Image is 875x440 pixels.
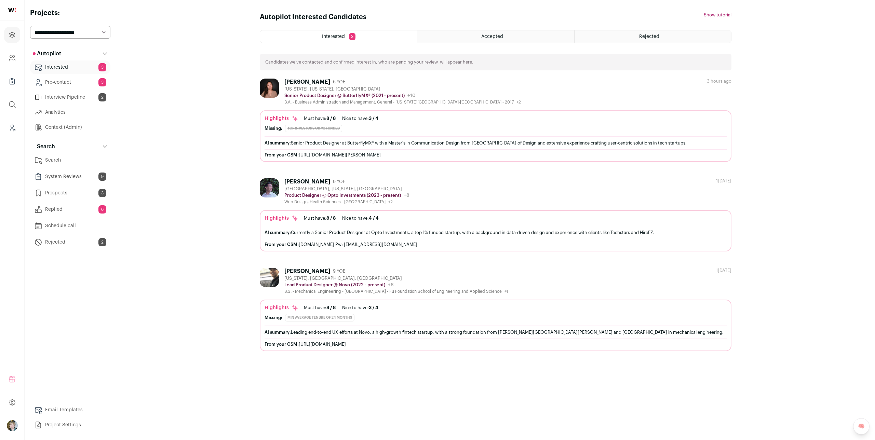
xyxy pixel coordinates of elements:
div: Top Investors or YC Funded [285,125,342,132]
a: Search [30,153,110,167]
ul: | [304,305,378,311]
span: +2 [388,200,393,204]
span: +8 [404,193,409,198]
span: AI summary: [265,330,291,334]
a: Project Settings [30,418,110,432]
ul: | [304,216,379,221]
a: Rejected2 [30,235,110,249]
a: Pre-contact3 [30,75,110,89]
div: [GEOGRAPHIC_DATA], [US_STATE], [GEOGRAPHIC_DATA] [284,186,409,192]
p: Candidates we’ve contacted and confirmed interest in, who are pending your review, will appear here. [265,59,473,65]
a: Rejected [575,30,731,43]
a: Prospects3 [30,186,110,200]
span: 9 YOE [333,269,345,274]
span: 9 YOE [333,179,345,184]
div: B.S. - Mechanical Engineering - [GEOGRAPHIC_DATA] - Fu Foundation School of Engineering and Appli... [284,289,508,294]
img: 7558af307f45821771a2efc083dab2f9efca6b3a9aca03571cdcf8faf47b292f.jpg [260,178,279,197]
p: Search [33,142,55,151]
h1: Autopilot Interested Candidates [260,12,366,22]
a: [PERSON_NAME] 9 YOE [US_STATE], [GEOGRAPHIC_DATA], [GEOGRAPHIC_DATA] Lead Product Designer @ Novo... [260,268,731,351]
span: Rejected [639,34,659,39]
div: Nice to have: [342,305,378,311]
span: 8 / 8 [326,305,336,310]
div: Web Design, Health Sciences - [GEOGRAPHIC_DATA] [284,199,409,205]
button: Open dropdown [7,420,18,431]
span: +2 [516,100,521,104]
div: B.A. - Business Administration and Management, General - [US_STATE][GEOGRAPHIC_DATA]-[GEOGRAPHIC_... [284,99,521,105]
div: Highlights [265,215,298,222]
span: 3 [349,33,355,40]
div: Highlights [265,304,298,311]
div: [PERSON_NAME] [284,268,330,275]
span: 4 / 4 [369,216,379,220]
button: Search [30,140,110,153]
img: 6494470-medium_jpg [7,420,18,431]
a: Replied6 [30,203,110,216]
a: Analytics [30,106,110,119]
span: +8 [388,283,394,287]
a: Accepted [417,30,574,43]
div: Missing: [265,126,282,131]
a: Projects [4,27,20,43]
span: Accepted [481,34,503,39]
span: 8 / 8 [326,116,336,121]
a: Schedule call [30,219,110,233]
a: 🧠 [853,418,870,435]
span: +1 [504,289,508,293]
div: [URL][DOMAIN_NAME][PERSON_NAME] [265,152,727,158]
div: min average tenure of 24 months [285,314,354,321]
div: 1[DATE] [716,268,731,273]
div: [US_STATE], [US_STATE], [GEOGRAPHIC_DATA] [284,86,521,92]
a: Interview Pipeline2 [30,91,110,104]
a: Leads (Backoffice) [4,120,20,136]
button: Autopilot [30,47,110,60]
div: [PERSON_NAME] [284,178,330,185]
a: [PERSON_NAME] 9 YOE [GEOGRAPHIC_DATA], [US_STATE], [GEOGRAPHIC_DATA] Product Designer @ Opto Inve... [260,178,731,251]
a: Company and ATS Settings [4,50,20,66]
div: Must have: [304,305,336,311]
span: From your CSM: [265,153,299,157]
a: Interested3 [30,60,110,74]
span: From your CSM: [265,342,299,346]
p: Senior Product Designer @ ButterflyMX® (2021 - present) [284,93,405,98]
p: Product Designer @ Opto Investments (2023 - present) [284,193,401,198]
a: Company Lists [4,73,20,90]
div: Missing: [265,315,282,320]
span: AI summary: [265,141,291,145]
span: +10 [407,93,416,98]
div: Leading end-to-end UX efforts at Novo, a high-growth fintech startup, with a strong foundation fr... [265,329,727,336]
span: 3 [98,63,106,71]
span: Interested [322,34,345,39]
span: 3 / 4 [369,116,378,121]
span: 3 / 4 [369,305,378,310]
a: System Reviews9 [30,170,110,183]
div: [US_STATE], [GEOGRAPHIC_DATA], [GEOGRAPHIC_DATA] [284,276,508,281]
span: 8 / 8 [326,216,336,220]
span: 2 [98,238,106,246]
div: [PERSON_NAME] [284,79,330,85]
img: 5343719d0f27335240682bba949158b4c1b870ace72cd301c54bf08cc9185a0d.jpg [260,79,279,98]
h2: Projects: [30,8,110,18]
span: 9 [98,173,106,181]
div: Senior Product Designer at ButterflyMX® with a Master's in Communication Design from [GEOGRAPHIC_... [265,139,727,147]
div: Nice to have: [342,116,378,121]
span: 2 [98,93,106,101]
span: 6 YOE [333,79,345,85]
div: [DOMAIN_NAME] Pw: [EMAIL_ADDRESS][DOMAIN_NAME] [265,242,727,247]
div: [URL][DOMAIN_NAME] [265,342,727,347]
p: Autopilot [33,50,61,58]
span: From your CSM: [265,242,299,247]
a: Context (Admin) [30,121,110,134]
ul: | [304,116,378,121]
img: wellfound-shorthand-0d5821cbd27db2630d0214b213865d53afaa358527fdda9d0ea32b1df1b89c2c.svg [8,8,16,12]
button: Show tutorial [704,12,731,18]
span: AI summary: [265,230,291,235]
a: Email Templates [30,403,110,417]
div: 1[DATE] [716,178,731,184]
a: [PERSON_NAME] 6 YOE [US_STATE], [US_STATE], [GEOGRAPHIC_DATA] Senior Product Designer @ Butterfly... [260,79,731,162]
span: 3 [98,189,106,197]
div: Must have: [304,216,336,221]
div: Must have: [304,116,336,121]
div: 3 hours ago [707,79,731,84]
img: 71e4107ba415986767260f04a0c50004645a8c7f015de589d0c5bdd6db897fce [260,268,279,287]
